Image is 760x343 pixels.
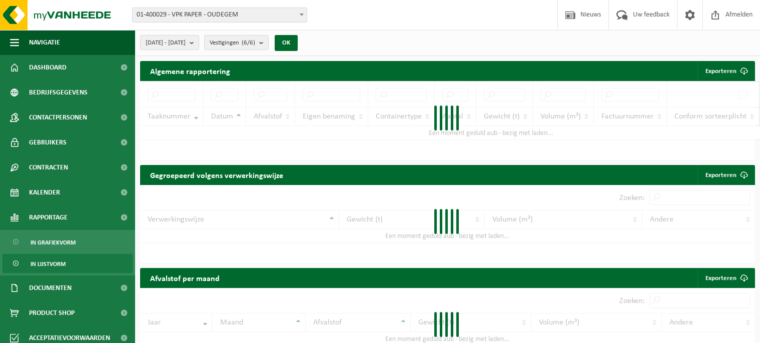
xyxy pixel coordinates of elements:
[697,61,754,81] button: Exporteren
[29,130,67,155] span: Gebruikers
[132,7,307,22] span: 01-400029 - VPK PAPER - OUDEGEM
[140,268,230,287] h2: Afvalstof per maand
[3,232,133,251] a: In grafiekvorm
[29,275,72,300] span: Documenten
[697,268,754,288] a: Exporteren
[275,35,298,51] button: OK
[140,35,199,50] button: [DATE] - [DATE]
[3,254,133,273] a: In lijstvorm
[146,35,186,50] span: [DATE] - [DATE]
[210,35,255,50] span: Vestigingen
[29,205,68,230] span: Rapportage
[133,8,307,22] span: 01-400029 - VPK PAPER - OUDEGEM
[204,35,269,50] button: Vestigingen(6/6)
[242,39,255,46] count: (6/6)
[29,300,75,325] span: Product Shop
[29,180,60,205] span: Kalender
[29,55,67,80] span: Dashboard
[31,233,76,252] span: In grafiekvorm
[29,155,68,180] span: Contracten
[31,254,66,273] span: In lijstvorm
[29,30,60,55] span: Navigatie
[697,165,754,185] a: Exporteren
[29,80,88,105] span: Bedrijfsgegevens
[140,165,293,184] h2: Gegroepeerd volgens verwerkingswijze
[29,105,87,130] span: Contactpersonen
[140,61,240,81] h2: Algemene rapportering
